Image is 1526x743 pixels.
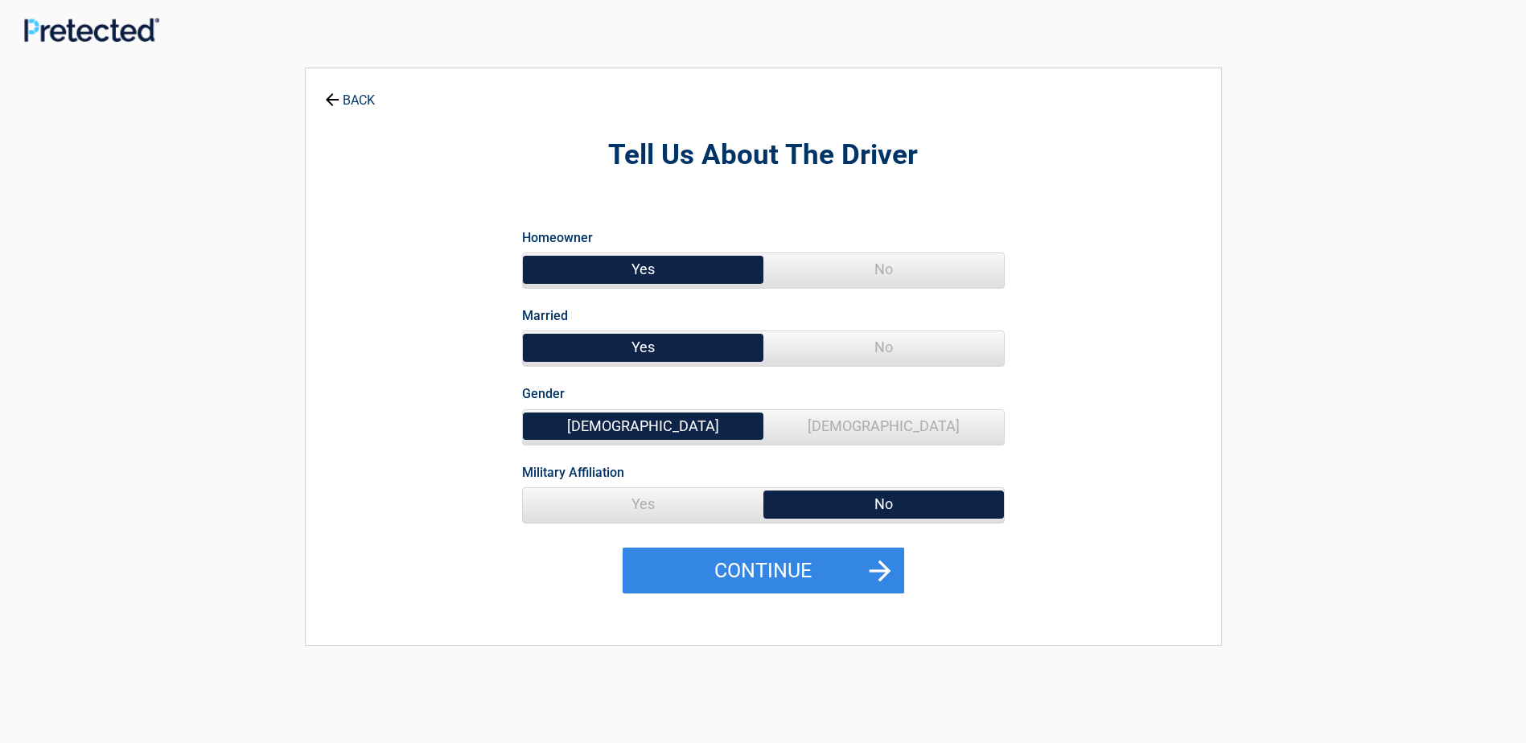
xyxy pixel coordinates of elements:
h2: Tell Us About The Driver [394,137,1133,174]
span: No [763,331,1004,363]
label: Homeowner [522,227,593,248]
span: No [763,253,1004,285]
span: No [763,488,1004,520]
button: Continue [623,548,904,594]
span: Yes [523,488,763,520]
label: Gender [522,383,565,404]
img: Main Logo [24,18,159,42]
span: [DEMOGRAPHIC_DATA] [763,410,1004,442]
span: [DEMOGRAPHIC_DATA] [523,410,763,442]
label: Military Affiliation [522,462,624,483]
span: Yes [523,331,763,363]
span: Yes [523,253,763,285]
label: Married [522,305,568,326]
a: BACK [322,79,378,107]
